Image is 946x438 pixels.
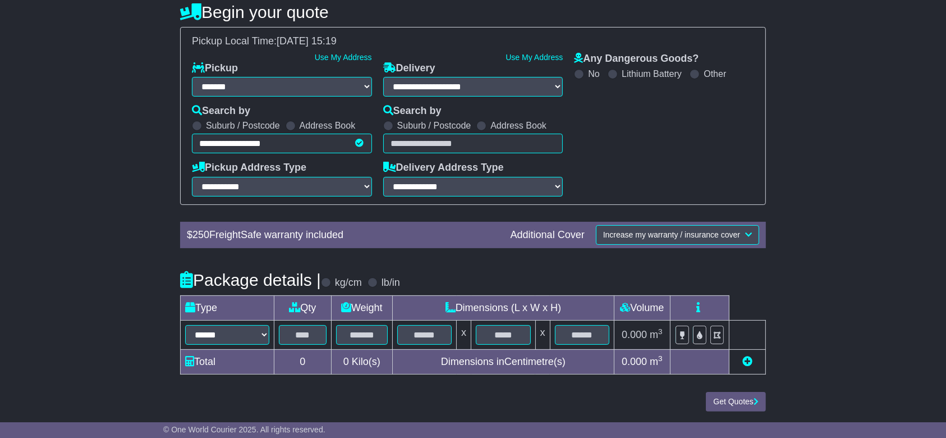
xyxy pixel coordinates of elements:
label: Suburb / Postcode [206,120,280,131]
td: Qty [274,295,332,320]
div: $ FreightSafe warranty included [181,229,505,241]
span: 250 [192,229,209,240]
label: Address Book [490,120,547,131]
label: Lithium Battery [622,69,682,79]
a: Use My Address [315,53,372,62]
label: Any Dangerous Goods? [574,53,699,65]
h4: Package details | [180,271,321,289]
div: Additional Cover [505,229,590,241]
td: Dimensions (L x W x H) [392,295,614,320]
span: [DATE] 15:19 [277,35,337,47]
label: Address Book [300,120,356,131]
td: Total [181,349,274,374]
label: Suburb / Postcode [397,120,471,131]
td: x [535,320,550,349]
td: Weight [331,295,392,320]
label: Delivery Address Type [383,162,504,174]
span: © One World Courier 2025. All rights reserved. [163,425,325,434]
label: Search by [192,105,250,117]
label: Other [704,69,726,79]
span: m [650,356,663,367]
h4: Begin your quote [180,3,766,21]
label: Pickup [192,62,238,75]
td: Dimensions in Centimetre(s) [392,349,614,374]
button: Get Quotes [706,392,766,412]
sup: 3 [658,354,663,363]
label: kg/cm [335,277,362,289]
span: Increase my warranty / insurance cover [603,230,740,239]
td: x [457,320,471,349]
button: Increase my warranty / insurance cover [596,225,759,245]
label: lb/in [382,277,400,289]
span: m [650,329,663,340]
td: Kilo(s) [331,349,392,374]
label: Search by [383,105,442,117]
a: Use My Address [506,53,563,62]
td: Type [181,295,274,320]
label: Pickup Address Type [192,162,306,174]
label: No [588,69,599,79]
div: Pickup Local Time: [186,35,760,48]
span: 0.000 [622,329,647,340]
label: Delivery [383,62,435,75]
sup: 3 [658,327,663,336]
td: Volume [614,295,670,320]
a: Add new item [742,356,752,367]
span: 0.000 [622,356,647,367]
td: 0 [274,349,332,374]
span: 0 [343,356,349,367]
